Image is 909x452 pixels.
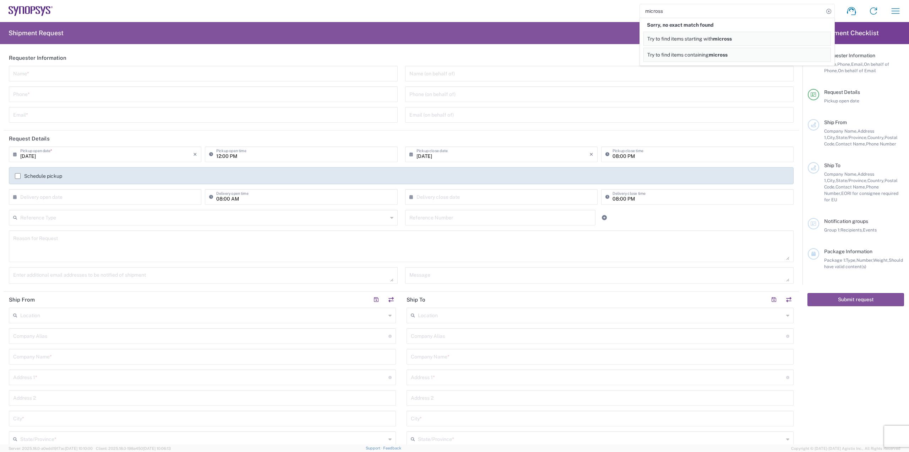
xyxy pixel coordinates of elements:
[589,149,593,160] i: ×
[709,52,728,58] span: micross
[824,218,868,224] span: Notification groups
[836,178,867,183] span: State/Province,
[835,141,866,147] span: Contact Name,
[867,135,884,140] span: Country,
[809,29,879,37] h2: Shipment Checklist
[846,257,856,263] span: Type,
[9,135,50,142] h2: Request Details
[863,227,877,233] span: Events
[647,36,713,42] span: Try to find items starting with
[824,119,847,125] span: Ship From
[824,257,846,263] span: Package 1:
[96,446,171,451] span: Client: 2025.18.0-198a450
[143,446,171,451] span: [DATE] 10:06:13
[15,173,62,179] label: Schedule pickup
[824,227,840,233] span: Group 1:
[824,163,840,168] span: Ship To
[824,249,872,254] span: Package Information
[643,18,831,32] div: Sorry, no exact match found
[640,4,824,18] input: Shipment, tracking or reference number
[840,227,863,233] span: Recipients,
[9,446,93,451] span: Server: 2025.18.0-a0edd1917ac
[827,178,836,183] span: City,
[856,257,873,263] span: Number,
[647,52,709,58] span: Try to find items containing
[866,141,896,147] span: Phone Number
[599,213,609,223] a: Add Reference
[873,257,889,263] span: Weight,
[407,296,425,303] h2: Ship To
[824,53,875,58] span: Requester Information
[867,178,884,183] span: Country,
[824,128,858,134] span: Company Name,
[193,149,197,160] i: ×
[824,98,859,103] span: Pickup open date
[791,445,900,452] span: Copyright © [DATE]-[DATE] Agistix Inc., All Rights Reserved
[836,135,867,140] span: State/Province,
[851,62,864,67] span: Email,
[366,446,383,450] a: Support
[9,54,66,62] h2: Requester Information
[824,191,898,202] span: EORI for consignee required for EU
[383,446,401,450] a: Feedback
[9,29,64,37] h2: Shipment Request
[824,89,860,95] span: Request Details
[65,446,93,451] span: [DATE] 10:10:00
[9,296,35,303] h2: Ship From
[838,68,876,73] span: On behalf of Email
[837,62,851,67] span: Phone,
[827,135,836,140] span: City,
[807,293,904,306] button: Submit request
[713,36,732,42] span: micross
[824,171,858,177] span: Company Name,
[835,184,866,190] span: Contact Name,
